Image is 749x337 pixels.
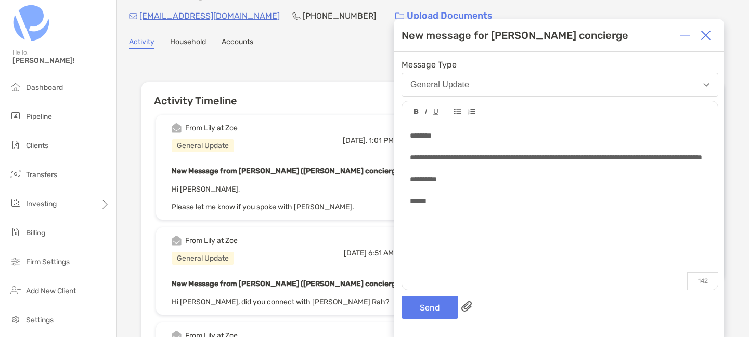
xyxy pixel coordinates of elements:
[389,5,499,27] a: Upload Documents
[410,80,469,89] div: General Update
[185,236,238,245] div: From Lily at Zoe
[172,252,234,265] div: General Update
[172,185,354,211] span: Hi [PERSON_NAME], Please let me know if you spoke with [PERSON_NAME].
[172,167,403,176] b: New Message from [PERSON_NAME] ([PERSON_NAME] concierge)
[461,301,472,312] img: paperclip attachments
[9,110,22,122] img: pipeline icon
[9,80,22,93] img: dashboard icon
[139,9,280,22] p: [EMAIL_ADDRESS][DOMAIN_NAME]
[170,37,206,49] a: Household
[185,124,238,132] div: From Lily at Zoe
[680,30,690,41] img: Expand or collapse
[9,168,22,180] img: transfers icon
[129,13,137,19] img: Email Icon
[9,139,22,151] img: clients icon
[395,12,404,20] img: button icon
[303,9,376,22] p: [PHONE_NUMBER]
[26,199,57,208] span: Investing
[26,83,63,92] span: Dashboard
[703,83,709,87] img: Open dropdown arrow
[26,287,76,295] span: Add New Client
[687,272,718,290] p: 142
[172,298,389,306] span: Hi [PERSON_NAME], did you connect with [PERSON_NAME] Rah?
[172,123,182,133] img: Event icon
[402,73,718,97] button: General Update
[222,37,253,49] a: Accounts
[402,29,628,42] div: New message for [PERSON_NAME] concierge
[369,136,405,145] span: 1:01 PM PD
[402,60,718,70] span: Message Type
[9,226,22,238] img: billing icon
[343,136,367,145] span: [DATE],
[26,170,57,179] span: Transfers
[701,30,711,41] img: Close
[292,12,301,20] img: Phone Icon
[9,255,22,267] img: firm-settings icon
[129,37,154,49] a: Activity
[172,139,234,152] div: General Update
[454,109,461,114] img: Editor control icon
[141,82,477,107] h6: Activity Timeline
[26,112,52,121] span: Pipeline
[344,249,367,258] span: [DATE]
[172,236,182,246] img: Event icon
[26,258,70,266] span: Firm Settings
[12,56,110,65] span: [PERSON_NAME]!
[9,197,22,209] img: investing icon
[433,109,438,115] img: Editor control icon
[26,141,48,150] span: Clients
[12,4,50,42] img: Zoe Logo
[9,284,22,296] img: add_new_client icon
[425,109,427,114] img: Editor control icon
[468,109,475,115] img: Editor control icon
[368,249,405,258] span: 6:51 AM PD
[26,316,54,325] span: Settings
[402,296,458,319] button: Send
[9,313,22,326] img: settings icon
[414,109,419,114] img: Editor control icon
[26,228,45,237] span: Billing
[172,279,403,288] b: New Message from [PERSON_NAME] ([PERSON_NAME] concierge)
